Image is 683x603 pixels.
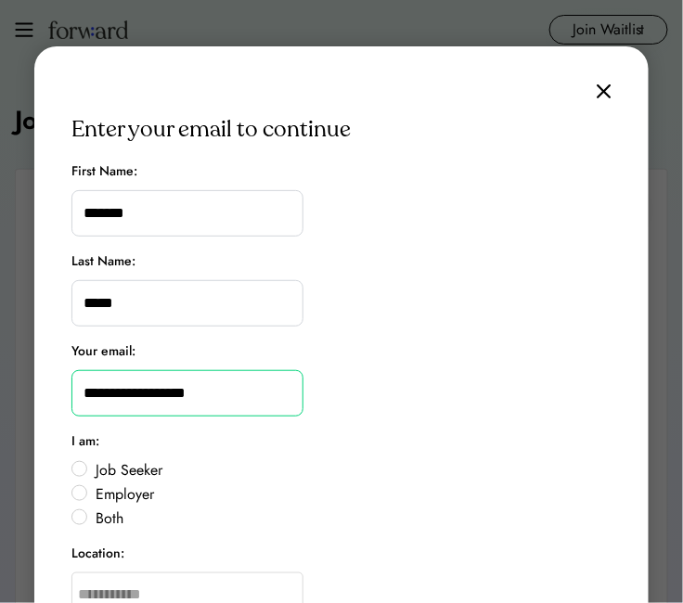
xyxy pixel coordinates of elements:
label: Both [90,511,612,526]
div: Location: [71,543,124,565]
label: Employer [90,487,612,502]
img: close.svg [597,83,612,99]
div: Enter your email to continue [71,113,351,147]
div: Your email: [71,340,135,363]
div: I am: [71,430,99,453]
label: Job Seeker [90,463,612,478]
div: Last Name: [71,250,135,273]
div: First Name: [71,160,137,183]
